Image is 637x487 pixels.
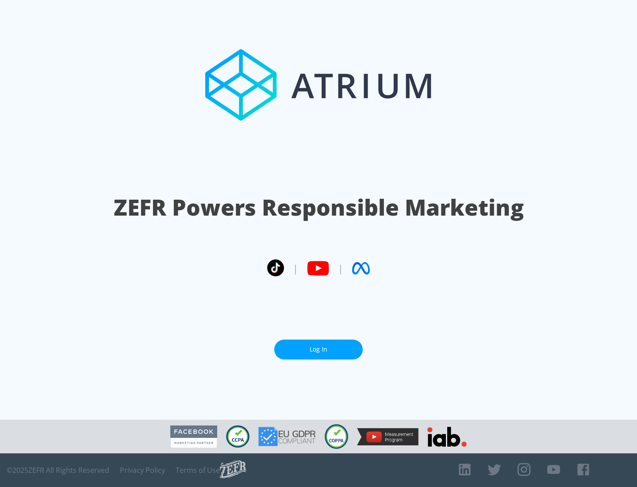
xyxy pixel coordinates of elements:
span: | [338,262,343,275]
img: Facebook Marketing Partner [170,425,217,448]
img: COPPA Compliant [325,424,348,449]
img: IAB [427,427,467,447]
h1: ZEFR Powers Responsible Marketing [114,192,524,223]
img: CCPA Compliant [226,425,249,448]
a: Terms of Use [176,466,220,475]
a: Privacy Policy [120,466,165,475]
img: YouTube Measurement Program [357,428,418,445]
img: GDPR Compliant [258,427,316,446]
span: © 2025 ZEFR All Rights Reserved [7,466,109,475]
a: Log In [274,340,363,359]
span: | [293,262,298,275]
